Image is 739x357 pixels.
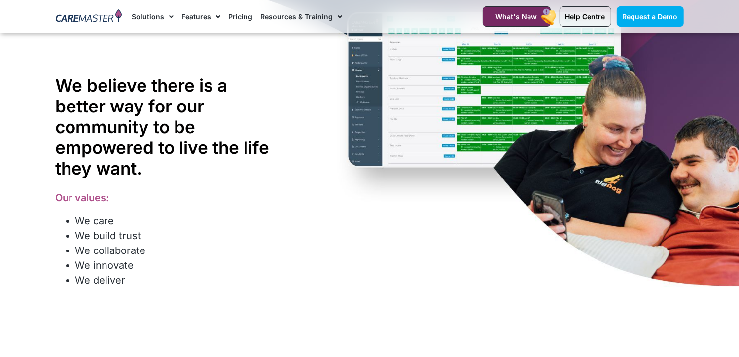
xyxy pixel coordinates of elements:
[75,228,282,243] li: We build trust
[623,12,678,21] span: Request a Demo
[565,12,605,21] span: Help Centre
[75,273,282,287] li: We deliver
[56,9,122,24] img: CareMaster Logo
[560,6,611,27] a: Help Centre
[483,6,551,27] a: What's New
[56,75,282,178] h1: We believe there is a better way for our community to be empowered to live the life they want.
[75,214,282,228] li: We care
[56,192,282,204] h3: Our values:
[617,6,684,27] a: Request a Demo
[75,243,282,258] li: We collaborate
[75,258,282,273] li: We innovate
[496,12,537,21] span: What's New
